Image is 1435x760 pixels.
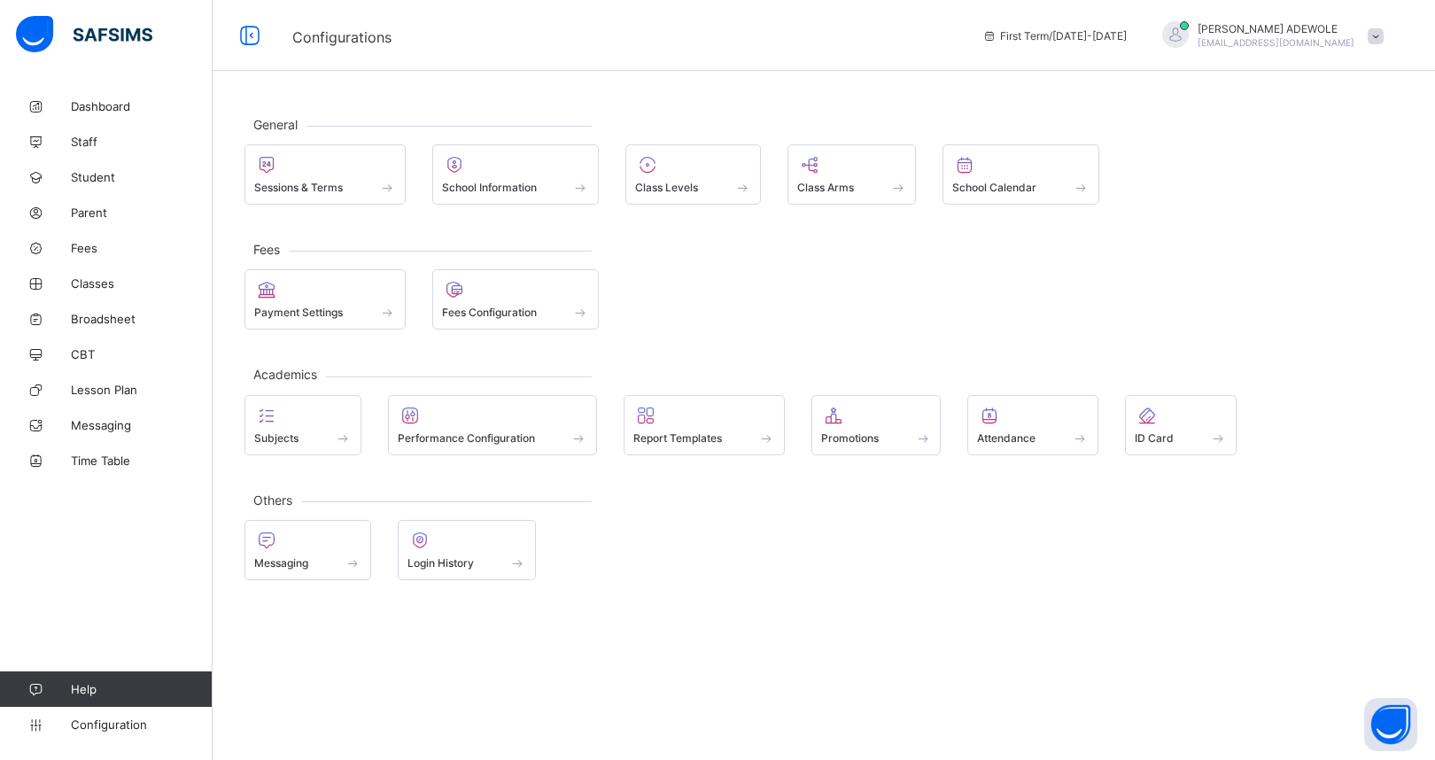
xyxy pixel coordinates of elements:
[244,269,406,330] div: Payment Settings
[432,144,600,205] div: School Information
[1125,395,1237,455] div: ID Card
[625,144,761,205] div: Class Levels
[244,117,306,132] span: General
[292,28,392,46] span: Configurations
[71,347,213,361] span: CBT
[71,206,213,220] span: Parent
[633,431,722,445] span: Report Templates
[254,431,299,445] span: Subjects
[442,306,537,319] span: Fees Configuration
[967,395,1098,455] div: Attendance
[244,520,371,580] div: Messaging
[71,312,213,326] span: Broadsheet
[71,454,213,468] span: Time Table
[254,556,308,570] span: Messaging
[442,181,537,194] span: School Information
[821,431,879,445] span: Promotions
[244,395,361,455] div: Subjects
[797,181,854,194] span: Class Arms
[407,556,474,570] span: Login History
[244,144,406,205] div: Sessions & Terms
[398,520,537,580] div: Login History
[787,144,917,205] div: Class Arms
[982,29,1127,43] span: session/term information
[624,395,785,455] div: Report Templates
[811,395,942,455] div: Promotions
[388,395,598,455] div: Performance Configuration
[1198,22,1354,35] span: [PERSON_NAME] ADEWOLE
[71,241,213,255] span: Fees
[71,682,212,696] span: Help
[432,269,600,330] div: Fees Configuration
[952,181,1036,194] span: School Calendar
[635,181,698,194] span: Class Levels
[942,144,1099,205] div: School Calendar
[71,383,213,397] span: Lesson Plan
[1364,698,1417,751] button: Open asap
[398,431,535,445] span: Performance Configuration
[977,431,1036,445] span: Attendance
[244,492,301,508] span: Others
[254,181,343,194] span: Sessions & Terms
[71,418,213,432] span: Messaging
[1144,21,1392,50] div: OLUBUNMIADEWOLE
[244,367,326,382] span: Academics
[1198,37,1354,48] span: [EMAIL_ADDRESS][DOMAIN_NAME]
[71,717,212,732] span: Configuration
[244,242,289,257] span: Fees
[16,16,152,53] img: safsims
[1135,431,1174,445] span: ID Card
[254,306,343,319] span: Payment Settings
[71,170,213,184] span: Student
[71,135,213,149] span: Staff
[71,276,213,291] span: Classes
[71,99,213,113] span: Dashboard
